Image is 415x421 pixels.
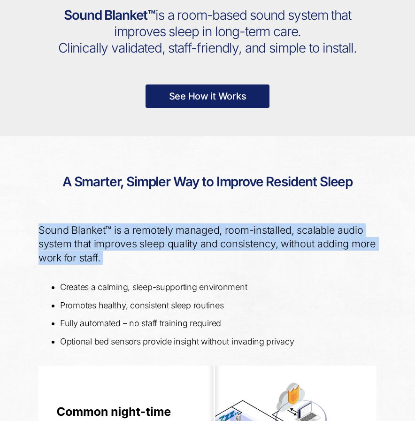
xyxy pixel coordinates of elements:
[38,7,377,56] h2: Sound Blanket™
[169,1,198,8] span: Last name
[146,84,270,108] a: See How it Works
[38,223,377,264] p: Sound Blanket™ is a remotely managed, room-installed, scalable audio system that improves sleep q...
[60,300,369,311] li: Promotes healthy, consistent sleep routines
[169,39,190,46] span: Job title
[60,282,369,293] li: Creates a calming, sleep-supporting environment
[58,7,357,56] span: is a room-based sound system that improves sleep in long-term care. Clinically validated, staff-f...
[60,318,369,329] li: Fully automated – no staff training required
[60,337,369,347] li: Optional bed sensors provide insight without invading privacy
[38,164,377,199] h2: A Smarter, Simpler Way to Improve Resident Sleep
[169,78,245,85] span: How did you hear about us?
